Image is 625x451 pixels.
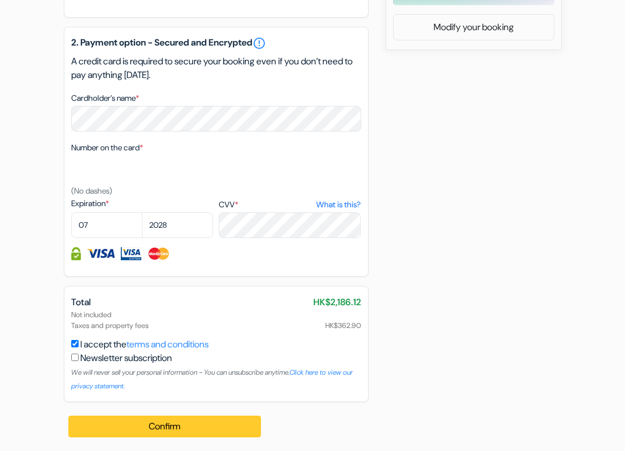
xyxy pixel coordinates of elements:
label: CVV [219,199,361,211]
a: terms and conditions [126,338,209,350]
small: (No dashes) [71,186,112,196]
label: Newsletter subscription [80,351,172,365]
small: We will never sell your personal information - You can unsubscribe anytime. [71,368,353,391]
a: Modify your booking [394,17,554,38]
span: HK$362.90 [325,320,361,331]
span: Total [71,296,91,308]
span: HK$2,186.12 [313,296,361,309]
label: I accept the [80,338,209,351]
img: Visa Electron [121,247,141,260]
img: Visa [87,247,115,260]
div: Not included Taxes and property fees [71,309,361,331]
label: Cardholder’s name [71,92,139,104]
a: error_outline [252,36,266,50]
button: Confirm [68,416,262,437]
img: Master Card [147,247,170,260]
a: Click here to view our privacy statement. [71,368,353,391]
p: A credit card is required to secure your booking even if you don’t need to pay anything [DATE]. [71,55,361,82]
a: What is this? [316,199,361,211]
label: Expiration [71,198,213,210]
h5: 2. Payment option - Secured and Encrypted [71,36,361,50]
label: Number on the card [71,142,143,154]
img: Credit card information fully secured and encrypted [71,247,81,260]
